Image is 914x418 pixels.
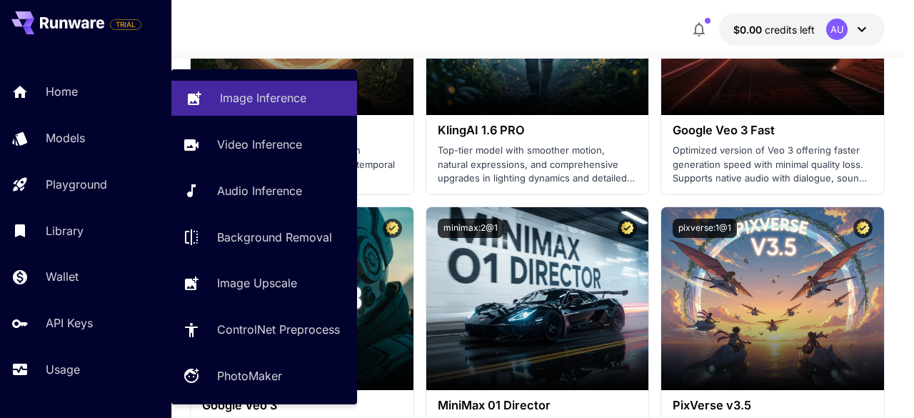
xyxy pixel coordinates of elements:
[217,367,282,384] p: PhotoMaker
[426,207,649,390] img: alt
[438,124,638,137] h3: KlingAI 1.6 PRO
[217,229,332,246] p: Background Removal
[383,219,402,238] button: Certified Model – Vetted for best performance and includes a commercial license.
[171,219,357,254] a: Background Removal
[171,174,357,209] a: Audio Inference
[733,22,815,37] div: $0.00
[217,321,340,338] p: ControlNet Preprocess
[618,219,637,238] button: Certified Model – Vetted for best performance and includes a commercial license.
[46,361,80,378] p: Usage
[765,24,815,36] span: credits left
[826,19,848,40] div: AU
[217,182,302,199] p: Audio Inference
[673,124,873,137] h3: Google Veo 3 Fast
[719,13,885,46] button: $0.00
[661,207,884,390] img: alt
[217,274,297,292] p: Image Upscale
[46,314,93,332] p: API Keys
[438,219,503,238] button: minimax:2@1
[171,127,357,162] a: Video Inference
[733,24,765,36] span: $0.00
[171,266,357,301] a: Image Upscale
[110,16,141,33] span: Add your payment card to enable full platform functionality.
[853,219,873,238] button: Certified Model – Vetted for best performance and includes a commercial license.
[46,129,85,146] p: Models
[438,399,638,412] h3: MiniMax 01 Director
[673,399,873,412] h3: PixVerse v3.5
[46,222,84,239] p: Library
[46,176,107,193] p: Playground
[673,144,873,186] p: Optimized version of Veo 3 offering faster generation speed with minimal quality loss. Supports n...
[673,219,737,238] button: pixverse:1@1
[111,19,141,30] span: TRIAL
[171,81,357,116] a: Image Inference
[438,144,638,186] p: Top-tier model with smoother motion, natural expressions, and comprehensive upgrades in lighting ...
[220,89,306,106] p: Image Inference
[46,83,78,100] p: Home
[171,359,357,394] a: PhotoMaker
[202,399,402,412] h3: Google Veo 3
[171,312,357,347] a: ControlNet Preprocess
[46,268,79,285] p: Wallet
[217,136,302,153] p: Video Inference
